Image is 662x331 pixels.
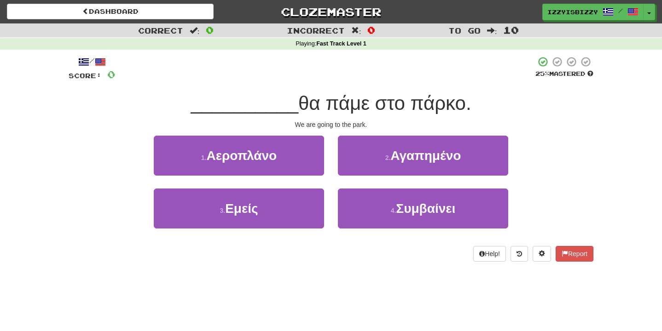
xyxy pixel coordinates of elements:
[351,27,361,34] span: :
[154,188,324,228] button: 3.Εμείς
[511,246,528,262] button: Round history (alt+y)
[69,72,102,80] span: Score:
[107,68,115,80] span: 0
[206,24,214,35] span: 0
[503,24,519,35] span: 10
[535,70,593,78] div: Mastered
[138,26,183,35] span: Correct
[190,27,200,34] span: :
[69,56,115,68] div: /
[385,154,391,161] small: 2 .
[225,201,258,216] span: Εμείς
[227,4,434,20] a: Clozemaster
[396,201,455,216] span: Συμβαίνει
[448,26,481,35] span: To go
[191,92,298,114] span: __________
[316,40,366,47] strong: Fast Track Level 1
[547,8,598,16] span: izzyisbizzy
[391,207,396,214] small: 4 .
[367,24,375,35] span: 0
[201,154,207,161] small: 1 .
[298,92,471,114] span: θα πάμε στο πάρκο.
[487,27,497,34] span: :
[338,188,508,228] button: 4.Συμβαίνει
[69,120,593,129] div: We are going to the park.
[542,4,644,20] a: izzyisbizzy /
[618,7,623,14] span: /
[390,148,461,163] span: Αγαπημένο
[287,26,345,35] span: Incorrect
[338,136,508,176] button: 2.Αγαπημένο
[473,246,506,262] button: Help!
[7,4,214,19] a: Dashboard
[207,148,277,163] span: Αεροπλάνο
[535,70,549,77] span: 25 %
[556,246,593,262] button: Report
[154,136,324,176] button: 1.Αεροπλάνο
[220,207,225,214] small: 3 .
